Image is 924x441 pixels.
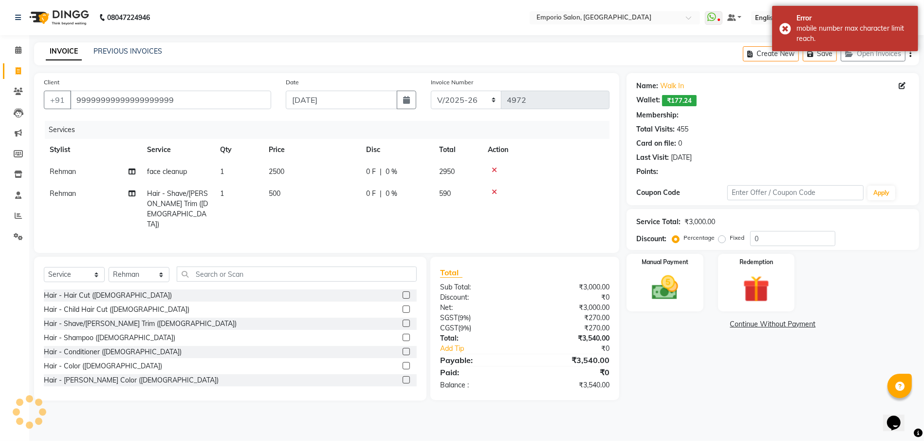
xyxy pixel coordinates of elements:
[45,121,617,139] div: Services
[636,188,727,198] div: Coupon Code
[177,267,417,282] input: Search or Scan
[636,95,660,106] div: Wallet:
[525,354,617,366] div: ₹3,540.00
[433,380,525,390] div: Balance :
[739,258,773,267] label: Redemption
[636,110,679,120] div: Membership:
[433,139,482,161] th: Total
[380,167,382,177] span: |
[147,189,208,229] span: Hair - Shave/[PERSON_NAME] Trim ([DEMOGRAPHIC_DATA])
[525,333,617,344] div: ₹3,540.00
[93,47,162,56] a: PREVIOUS INVOICES
[44,333,175,343] div: Hair - Shampoo ([DEMOGRAPHIC_DATA])
[644,272,686,303] img: _cash.svg
[636,124,675,134] div: Total Visits:
[25,4,92,31] img: logo
[214,139,263,161] th: Qty
[107,4,150,31] b: 08047224946
[286,78,299,87] label: Date
[636,217,681,227] div: Service Total:
[636,153,669,163] div: Last Visit:
[525,323,617,333] div: ₹270.00
[44,91,71,109] button: +91
[433,354,525,366] div: Payable:
[439,189,451,198] span: 590
[44,305,189,315] div: Hair - Child Hair Cut ([DEMOGRAPHIC_DATA])
[380,189,382,199] span: |
[220,189,224,198] span: 1
[525,313,617,323] div: ₹270.00
[796,23,911,44] div: mobile number max character limit reach.
[482,139,610,161] th: Action
[44,375,219,385] div: Hair - [PERSON_NAME] Color ([DEMOGRAPHIC_DATA])
[263,139,360,161] th: Price
[743,46,799,61] button: Create New
[50,167,76,176] span: Rehman
[44,347,182,357] div: Hair - Conditioner ([DEMOGRAPHIC_DATA])
[44,290,172,301] div: Hair - Hair Cut ([DEMOGRAPHIC_DATA])
[662,95,697,106] span: ₹177.24
[677,124,688,134] div: 455
[46,43,82,60] a: INVOICE
[433,303,525,313] div: Net:
[540,344,617,354] div: ₹0
[386,189,397,199] span: 0 %
[220,167,224,176] span: 1
[660,81,684,91] a: Walk In
[44,139,141,161] th: Stylist
[678,138,682,149] div: 0
[636,234,666,244] div: Discount:
[440,324,458,332] span: CGST
[431,78,473,87] label: Invoice Number
[883,402,914,431] iframe: chat widget
[44,361,162,371] div: Hair - Color ([DEMOGRAPHIC_DATA])
[803,46,837,61] button: Save
[386,167,397,177] span: 0 %
[147,167,187,176] span: face cleanup
[433,366,525,378] div: Paid:
[642,258,688,267] label: Manual Payment
[525,282,617,292] div: ₹3,000.00
[269,167,284,176] span: 2500
[433,292,525,303] div: Discount:
[525,380,617,390] div: ₹3,540.00
[44,78,59,87] label: Client
[360,139,433,161] th: Disc
[636,138,676,149] div: Card on file:
[433,282,525,292] div: Sub Total:
[628,319,917,329] a: Continue Without Payment
[366,189,376,199] span: 0 F
[433,323,525,333] div: ( )
[433,313,525,323] div: ( )
[671,153,692,163] div: [DATE]
[841,46,906,61] button: Open Invoices
[439,167,455,176] span: 2950
[440,268,462,278] span: Total
[868,186,895,200] button: Apply
[141,139,214,161] th: Service
[433,333,525,344] div: Total:
[50,189,76,198] span: Rehman
[44,319,237,329] div: Hair - Shave/[PERSON_NAME] Trim ([DEMOGRAPHIC_DATA])
[366,167,376,177] span: 0 F
[525,366,617,378] div: ₹0
[460,324,469,332] span: 9%
[684,233,715,242] label: Percentage
[730,233,744,242] label: Fixed
[735,272,777,306] img: _gift.svg
[440,313,458,322] span: SGST
[460,314,469,322] span: 9%
[269,189,280,198] span: 500
[684,217,715,227] div: ₹3,000.00
[796,13,911,23] div: Error
[525,303,617,313] div: ₹3,000.00
[525,292,617,303] div: ₹0
[433,344,540,354] a: Add Tip
[636,167,658,177] div: Points:
[70,91,271,109] input: Search by Name/Mobile/Email/Code
[727,185,864,200] input: Enter Offer / Coupon Code
[636,81,658,91] div: Name:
